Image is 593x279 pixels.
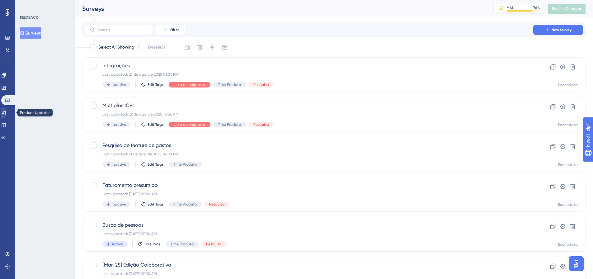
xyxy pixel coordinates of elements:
span: Edit Tags [148,122,164,127]
div: Last Updated: [DATE] 07:00 AM [102,231,515,236]
div: Surveys [82,4,478,13]
button: Edit Tags [141,202,164,207]
span: Lista de empresas [174,122,205,127]
div: Last Updated: 27 de ago. de 2025 01:06 PM [102,72,515,77]
div: 76 % [533,5,540,10]
span: Múltiplos ICPs [102,102,515,109]
div: Last Updated: 21 de ago. de 2025 06:09 PM [102,152,515,157]
span: Edit Tags [148,162,164,167]
span: Inactive [112,122,126,127]
div: Econodata [558,202,578,207]
span: Pesquisa [253,82,269,87]
span: Edit Tags [148,202,164,207]
span: Inactive [112,82,126,87]
span: Active [112,242,123,247]
span: Time Produto [171,242,194,247]
button: Publish Changes [548,4,586,14]
span: Deselect [148,44,165,51]
span: [Mar-25] Edição Colaborativa [102,261,515,269]
span: Select All Showing [98,44,134,51]
span: Edit Tags [144,242,161,247]
input: Search [97,28,148,32]
span: Pesquisa de feature de gastos [102,142,515,149]
div: FEEDBACK [20,15,38,20]
div: Last Updated: [DATE] 07:00 AM [102,192,515,196]
span: Lista de empresas [174,82,205,87]
button: Edit Tags [141,122,164,127]
span: New Survey [552,27,572,32]
div: Econodata [558,162,578,167]
iframe: UserGuiding AI Assistant Launcher [567,254,586,273]
span: Need Help? [15,2,39,9]
div: Last Updated: [DATE] 07:00 AM [102,271,515,276]
span: Inactive [112,162,126,167]
button: Filter [156,25,187,35]
span: Inactive [112,202,126,207]
button: Surveys [20,27,41,39]
div: Last Updated: 29 de ago. de 2025 10:54 AM [102,112,515,117]
button: Edit Tags [138,242,161,247]
button: Edit Tags [141,82,164,87]
span: Time Produto [174,162,197,167]
div: MAU [506,5,515,10]
span: Edit Tags [148,82,164,87]
span: Publish Changes [552,6,582,11]
div: Econodata [558,122,578,127]
span: Time Produto [218,82,241,87]
span: Time Produto [174,202,197,207]
button: Deselect [142,42,171,53]
span: Time Produto [218,122,241,127]
div: Econodata [558,83,578,87]
span: Pesquisa [206,242,222,247]
span: Integrações [102,62,515,69]
span: Busca de pessoas [102,221,515,229]
button: Edit Tags [141,162,164,167]
span: Faturamento presumido [102,182,515,189]
span: Pesquisa [253,122,269,127]
div: Econodata [558,242,578,247]
span: Filter [170,27,179,32]
span: Pesquisa [209,202,225,207]
button: New Survey [533,25,583,35]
